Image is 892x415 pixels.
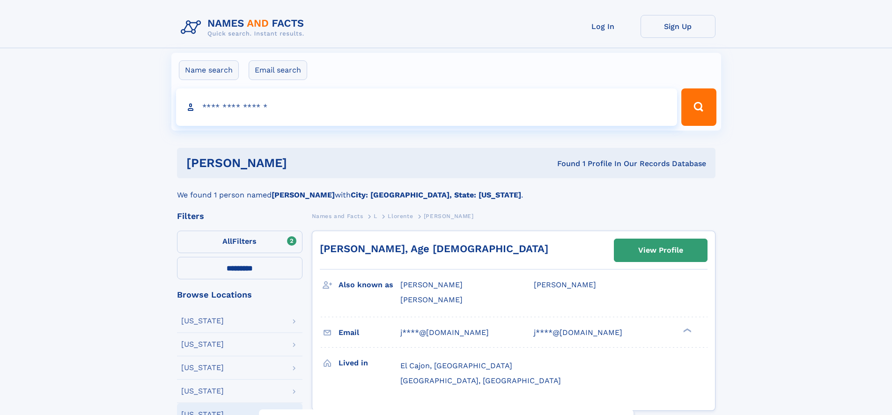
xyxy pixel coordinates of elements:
[339,325,400,341] h3: Email
[181,341,224,348] div: [US_STATE]
[400,295,463,304] span: [PERSON_NAME]
[681,88,716,126] button: Search Button
[374,210,377,222] a: L
[177,231,302,253] label: Filters
[222,237,232,246] span: All
[177,212,302,220] div: Filters
[566,15,641,38] a: Log In
[177,291,302,299] div: Browse Locations
[179,60,239,80] label: Name search
[374,213,377,219] span: L
[614,239,707,262] a: View Profile
[641,15,715,38] a: Sign Up
[400,361,512,370] span: El Cajon, [GEOGRAPHIC_DATA]
[181,317,224,325] div: [US_STATE]
[272,190,335,199] b: [PERSON_NAME]
[181,364,224,371] div: [US_STATE]
[339,355,400,371] h3: Lived in
[638,240,683,261] div: View Profile
[177,15,312,40] img: Logo Names and Facts
[339,277,400,293] h3: Also known as
[534,280,596,289] span: [PERSON_NAME]
[388,210,413,222] a: Llorente
[400,376,561,385] span: [GEOGRAPHIC_DATA], [GEOGRAPHIC_DATA]
[422,159,706,169] div: Found 1 Profile In Our Records Database
[249,60,307,80] label: Email search
[176,88,678,126] input: search input
[400,280,463,289] span: [PERSON_NAME]
[320,243,548,255] a: [PERSON_NAME], Age [DEMOGRAPHIC_DATA]
[186,157,422,169] h1: [PERSON_NAME]
[351,190,521,199] b: City: [GEOGRAPHIC_DATA], State: [US_STATE]
[388,213,413,219] span: Llorente
[424,213,474,219] span: [PERSON_NAME]
[681,327,692,333] div: ❯
[181,387,224,395] div: [US_STATE]
[177,178,715,201] div: We found 1 person named with .
[312,210,363,222] a: Names and Facts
